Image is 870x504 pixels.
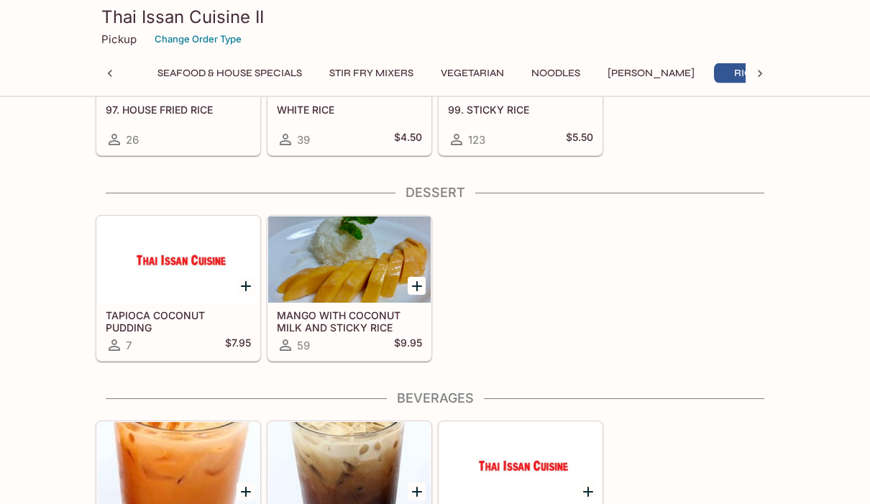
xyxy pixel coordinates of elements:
[106,104,251,116] h5: 97. HOUSE FRIED RICE
[714,63,779,83] button: Rice
[468,134,485,147] span: 123
[126,134,139,147] span: 26
[321,63,421,83] button: Stir Fry Mixers
[566,132,593,149] h5: $5.50
[394,337,422,354] h5: $9.95
[106,310,251,334] h5: TAPIOCA COCONUT PUDDING
[268,12,431,98] div: WHITE RICE
[408,483,426,501] button: Add THAI ICED COFFEE
[126,339,132,353] span: 7
[297,134,310,147] span: 39
[277,104,422,116] h5: WHITE RICE
[448,104,593,116] h5: 99. STICKY RICE
[225,337,251,354] h5: $7.95
[394,132,422,149] h5: $4.50
[267,216,431,362] a: MANGO WITH COCONUT MILK AND STICKY RICE59$9.95
[277,310,422,334] h5: MANGO WITH COCONUT MILK AND STICKY RICE
[101,32,137,46] p: Pickup
[96,391,774,407] h4: Beverages
[150,63,310,83] button: Seafood & House Specials
[97,12,260,98] div: 97. HOUSE FRIED RICE
[408,278,426,295] button: Add MANGO WITH COCONUT MILK AND STICKY RICE
[297,339,310,353] span: 59
[433,63,512,83] button: Vegetarian
[96,216,260,362] a: TAPIOCA COCONUT PUDDING7$7.95
[101,6,769,28] h3: Thai Issan Cuisine II
[439,12,602,98] div: 99. STICKY RICE
[523,63,588,83] button: Noodles
[96,185,774,201] h4: Dessert
[237,483,255,501] button: Add THAI ICED TEA
[237,278,255,295] button: Add TAPIOCA COCONUT PUDDING
[579,483,597,501] button: Add CANNED SODA
[148,28,248,50] button: Change Order Type
[97,217,260,303] div: TAPIOCA COCONUT PUDDING
[600,63,702,83] button: [PERSON_NAME]
[268,217,431,303] div: MANGO WITH COCONUT MILK AND STICKY RICE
